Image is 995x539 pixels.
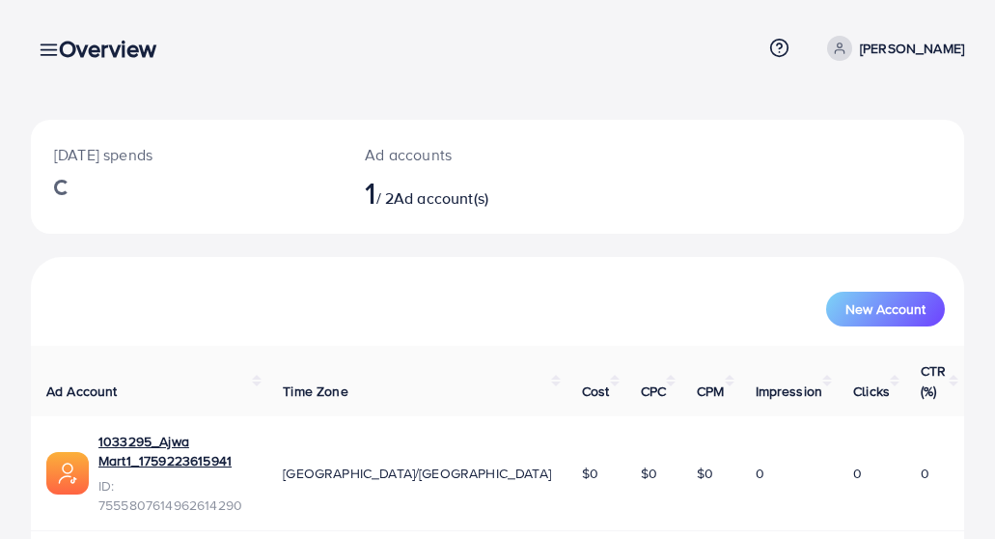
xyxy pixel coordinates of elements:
[365,143,552,166] p: Ad accounts
[54,143,318,166] p: [DATE] spends
[46,452,89,495] img: ic-ads-acc.e4c84228.svg
[921,361,946,400] span: CTR (%)
[697,382,724,401] span: CPM
[819,36,964,61] a: [PERSON_NAME]
[641,382,666,401] span: CPC
[921,464,929,483] span: 0
[283,382,347,401] span: Time Zone
[756,382,823,401] span: Impression
[860,37,964,60] p: [PERSON_NAME]
[365,174,552,211] h2: / 2
[853,382,890,401] span: Clicks
[582,382,610,401] span: Cost
[582,464,598,483] span: $0
[641,464,657,483] span: $0
[845,302,926,316] span: New Account
[853,464,862,483] span: 0
[756,464,764,483] span: 0
[46,382,118,401] span: Ad Account
[697,464,713,483] span: $0
[98,432,252,471] a: 1033295_Ajwa Mart1_1759223615941
[283,464,551,483] span: [GEOGRAPHIC_DATA]/[GEOGRAPHIC_DATA]
[98,476,252,516] span: ID: 7555807614962614290
[826,292,945,326] button: New Account
[59,35,172,63] h3: Overview
[365,170,375,214] span: 1
[394,187,488,209] span: Ad account(s)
